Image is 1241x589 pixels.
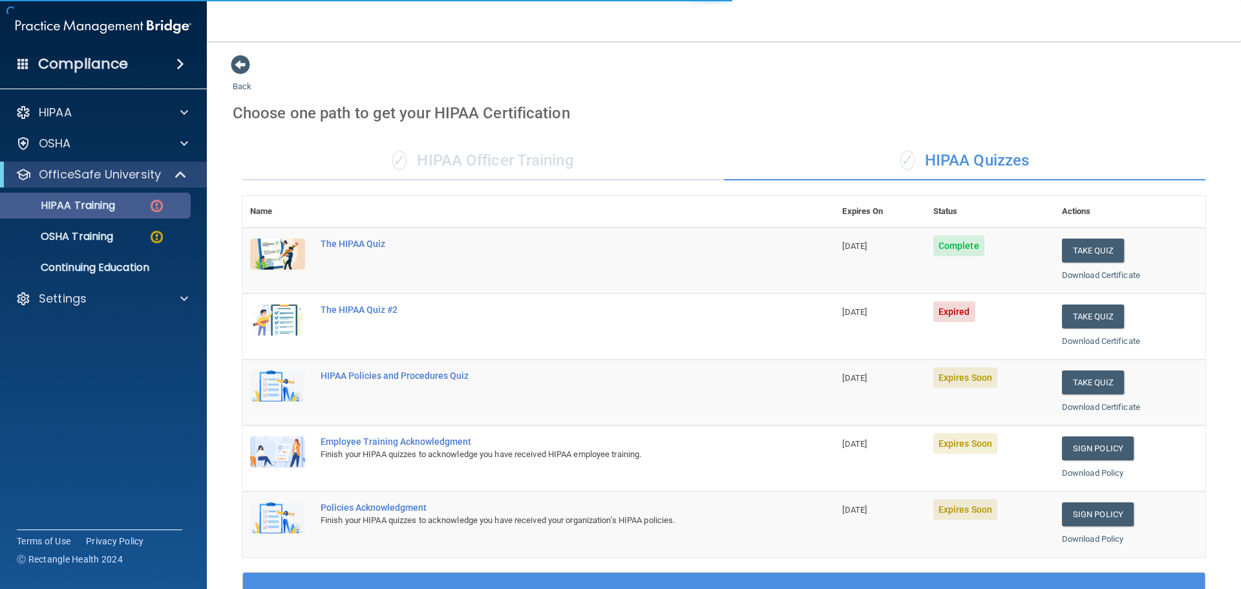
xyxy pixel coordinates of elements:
img: warning-circle.0cc9ac19.png [149,229,165,245]
img: PMB logo [16,14,191,39]
span: Expires Soon [933,499,997,520]
a: Download Certificate [1062,402,1140,412]
p: OSHA Training [8,230,113,243]
p: HIPAA Training [8,199,115,212]
div: Policies Acknowledgment [321,502,770,513]
a: Terms of Use [17,535,70,548]
a: Download Certificate [1062,336,1140,346]
img: danger-circle.6113f641.png [149,198,165,214]
th: Name [242,196,313,228]
div: Choose one path to get your HIPAA Certification [233,94,1215,132]
span: ✓ [392,151,407,170]
span: Expires Soon [933,433,997,454]
span: [DATE] [842,241,867,251]
span: [DATE] [842,505,867,515]
div: Finish your HIPAA quizzes to acknowledge you have received your organization’s HIPAA policies. [321,513,770,528]
p: HIPAA [39,105,72,120]
p: OfficeSafe University [39,167,161,182]
button: Take Quiz [1062,370,1124,394]
span: Expires Soon [933,367,997,388]
h4: Compliance [38,55,128,73]
div: The HIPAA Quiz [321,239,770,249]
button: Take Quiz [1062,305,1124,328]
th: Actions [1054,196,1205,228]
span: [DATE] [842,439,867,449]
a: Sign Policy [1062,502,1134,526]
th: Expires On [834,196,925,228]
p: Settings [39,291,87,306]
p: OSHA [39,136,71,151]
span: [DATE] [842,373,867,383]
th: Status [926,196,1054,228]
a: Download Policy [1062,534,1124,544]
span: [DATE] [842,307,867,317]
span: Complete [933,235,984,256]
div: HIPAA Officer Training [242,142,724,180]
div: The HIPAA Quiz #2 [321,305,770,315]
div: HIPAA Quizzes [724,142,1205,180]
span: ✓ [900,151,915,170]
div: Employee Training Acknowledgment [321,436,770,447]
div: Finish your HIPAA quizzes to acknowledge you have received HIPAA employee training. [321,447,770,462]
a: Back [233,66,251,91]
a: Download Policy [1062,468,1124,478]
span: Expired [933,301,975,322]
a: Settings [16,291,188,306]
a: OSHA [16,136,188,151]
a: HIPAA [16,105,188,120]
button: Take Quiz [1062,239,1124,262]
a: OfficeSafe University [16,167,187,182]
a: Download Certificate [1062,270,1140,280]
a: Privacy Policy [86,535,144,548]
span: Ⓒ Rectangle Health 2024 [17,553,123,566]
div: HIPAA Policies and Procedures Quiz [321,370,770,381]
p: Continuing Education [8,261,185,274]
a: Sign Policy [1062,436,1134,460]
